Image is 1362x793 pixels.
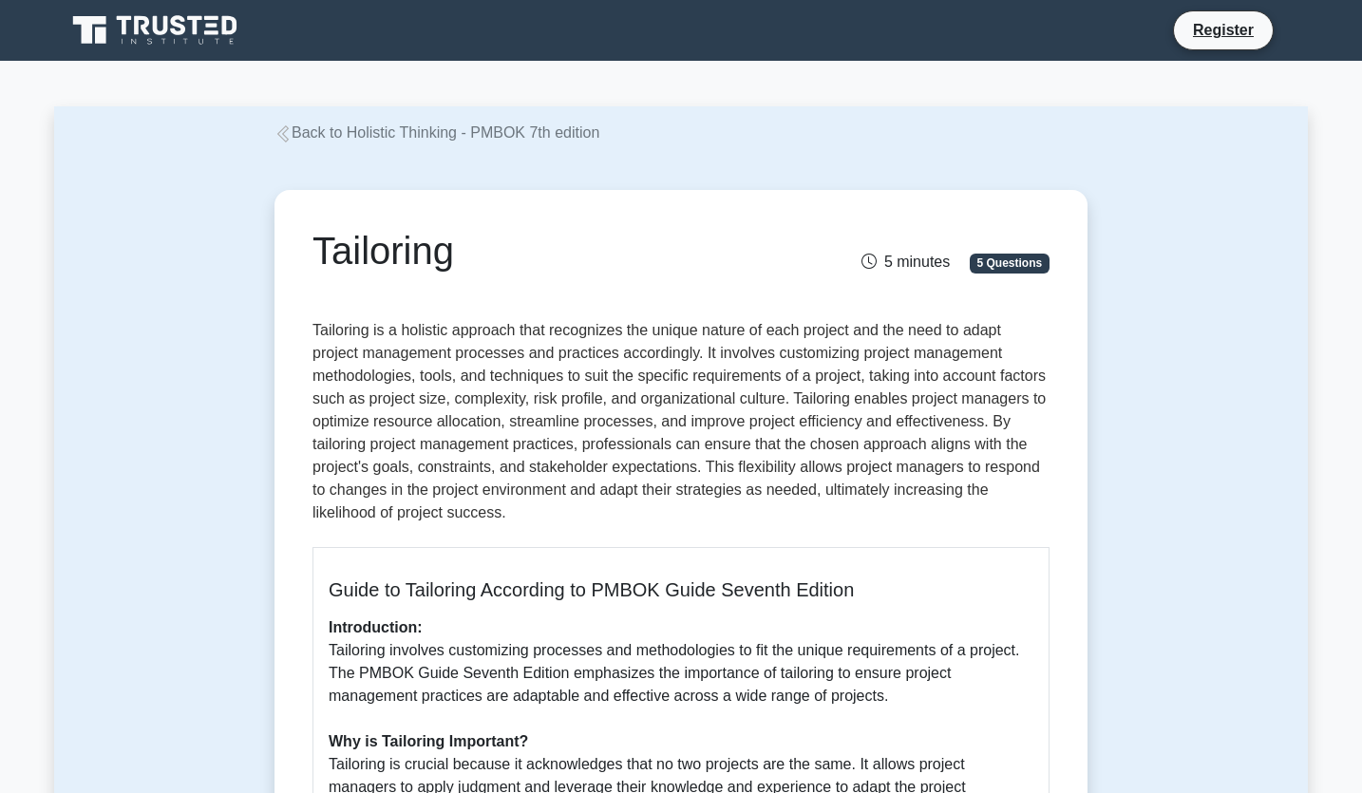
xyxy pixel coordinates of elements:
[1182,18,1265,42] a: Register
[329,619,423,635] b: Introduction:
[329,733,528,749] b: Why is Tailoring Important?
[274,124,599,141] a: Back to Holistic Thinking - PMBOK 7th edition
[970,254,1050,273] span: 5 Questions
[312,319,1050,532] p: Tailoring is a holistic approach that recognizes the unique nature of each project and the need t...
[312,228,796,274] h1: Tailoring
[861,254,950,270] span: 5 minutes
[329,578,1033,601] h5: Guide to Tailoring According to PMBOK Guide Seventh Edition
